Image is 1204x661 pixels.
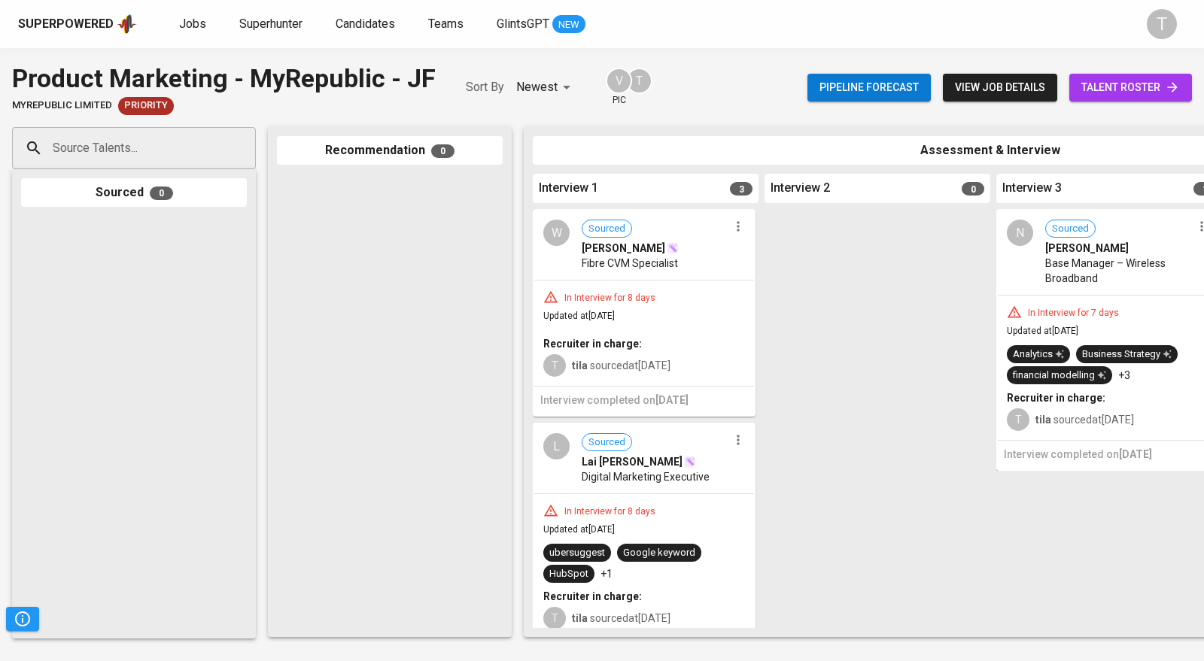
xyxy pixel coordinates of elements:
div: T [543,607,566,629]
a: Superpoweredapp logo [18,13,137,35]
div: W [543,220,570,246]
img: app logo [117,13,137,35]
span: talent roster [1081,78,1180,97]
span: Candidates [336,17,395,31]
span: Pipeline forecast [819,78,919,97]
b: Recruiter in charge: [543,338,642,350]
button: Pipeline Triggers [6,607,39,631]
a: Jobs [179,15,209,34]
div: Google keyword [623,546,695,560]
b: tila [1035,414,1051,426]
h6: Interview completed on [540,393,748,409]
p: Newest [516,78,558,96]
p: +1 [600,566,613,581]
span: NEW [552,17,585,32]
span: Interview 3 [1002,180,1062,197]
a: talent roster [1069,74,1192,102]
p: +3 [1118,368,1130,383]
b: tila [572,359,588,371]
span: sourced at [DATE] [572,359,670,371]
div: V [606,68,632,94]
div: N [1007,220,1033,246]
span: GlintsGPT [497,17,549,31]
div: HubSpot [549,567,588,581]
span: Priority [118,99,174,113]
div: T [626,68,652,94]
span: Updated at [DATE] [543,311,615,321]
span: 0 [431,144,455,158]
div: New Job received from Demand Team [118,97,174,115]
span: 3 [730,182,752,196]
div: T [543,354,566,377]
a: Candidates [336,15,398,34]
a: Superhunter [239,15,306,34]
span: Updated at [DATE] [543,524,615,535]
button: Pipeline forecast [807,74,931,102]
div: Newest [516,74,576,102]
span: MyRepublic Limited [12,99,112,113]
div: ubersuggest [549,546,605,560]
span: Superhunter [239,17,303,31]
button: Open [248,147,251,150]
div: T [1147,9,1177,39]
p: Sort By [466,78,504,96]
div: In Interview for 8 days [558,505,661,518]
div: Product Marketing - MyRepublic - JF [12,60,436,97]
span: 0 [962,182,984,196]
div: pic [606,68,632,107]
img: magic_wand.svg [684,456,696,468]
div: Sourced [21,178,247,208]
span: Sourced [1046,222,1095,236]
span: [PERSON_NAME] [1045,241,1129,256]
span: 0 [150,186,173,200]
div: In Interview for 7 days [1022,307,1125,320]
span: Interview 1 [539,180,598,197]
div: T [1007,408,1029,431]
span: [DATE] [1119,448,1152,460]
span: sourced at [DATE] [1035,414,1134,426]
div: financial modelling [1013,368,1106,383]
div: WSourced[PERSON_NAME]Fibre CVM SpecialistIn Interview for 8 daysUpdated at[DATE]Recruiter in char... [533,209,756,417]
b: Recruiter in charge: [1007,392,1105,404]
span: view job details [955,78,1045,97]
a: GlintsGPT NEW [497,15,585,34]
span: Interview 2 [771,180,830,197]
b: tila [572,612,588,624]
span: Sourced [582,435,631,450]
div: Recommendation [277,136,503,165]
div: L [543,433,570,459]
span: Updated at [DATE] [1007,326,1078,336]
b: Recruiter in charge: [543,590,642,602]
div: Analytics [1013,347,1064,362]
span: [PERSON_NAME] [582,241,665,256]
div: In Interview for 8 days [558,292,661,305]
span: Base Manager – Wireless Broadband [1045,256,1192,286]
span: Digital Marketing Executive [582,469,710,484]
span: Fibre CVM Specialist [582,256,678,271]
span: Lai [PERSON_NAME] [582,454,683,469]
span: [DATE] [655,394,689,406]
button: view job details [943,74,1057,102]
span: sourced at [DATE] [572,612,670,624]
span: Jobs [179,17,206,31]
div: Business Strategy [1082,347,1172,362]
span: Teams [428,17,464,31]
img: magic_wand.svg [667,242,679,254]
a: Teams [428,15,467,34]
span: Sourced [582,222,631,236]
div: Superpowered [18,16,114,33]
